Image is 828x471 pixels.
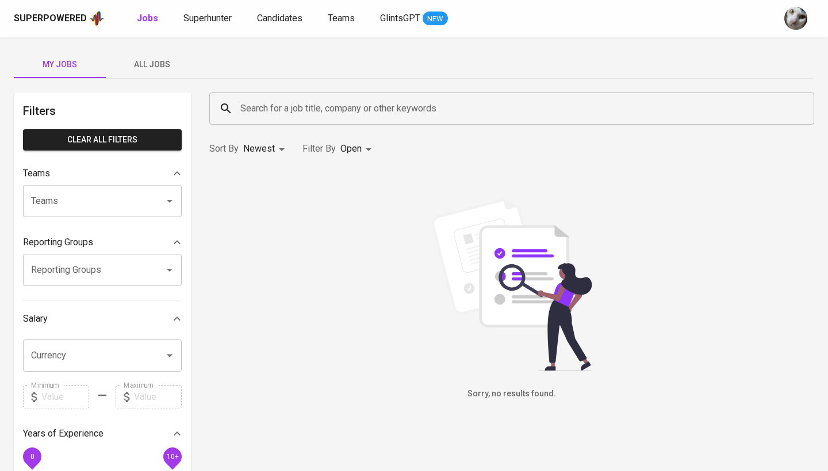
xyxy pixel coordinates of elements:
div: Salary [23,307,182,330]
b: Jobs [137,13,158,24]
p: Years of Experience [23,427,103,441]
span: Candidates [257,13,302,24]
button: Clear All filters [23,129,182,150]
button: Open [162,193,178,209]
span: Teams [328,13,355,24]
div: Superpowered [14,12,87,25]
button: Open [162,348,178,364]
span: GlintsGPT [380,13,420,24]
div: Open [340,138,375,160]
span: 10+ [166,452,178,460]
div: Years of Experience [23,422,182,445]
a: Superpoweredapp logo [14,10,105,27]
div: Teams [23,162,182,185]
h6: Sorry, no results found. [209,388,814,400]
img: app logo [89,10,105,27]
h6: Filters [23,102,182,120]
div: Reporting Groups [23,231,182,254]
span: My Jobs [21,57,99,72]
img: file_searching.svg [425,199,598,371]
a: Jobs [137,11,160,26]
p: Sort By [209,142,239,156]
div: Newest [243,138,289,160]
p: Salary [23,312,48,326]
p: Reporting Groups [23,235,93,249]
button: Open [162,262,178,278]
p: Teams [23,167,50,180]
span: All Jobs [113,57,191,72]
p: Filter By [302,142,336,156]
span: NEW [423,13,448,25]
input: Value [41,385,89,408]
span: 0 [30,452,34,460]
a: GlintsGPT NEW [380,11,448,26]
span: Superhunter [183,13,232,24]
a: Teams [328,11,357,26]
input: Value [134,385,182,408]
img: tharisa.rizky@glints.com [784,7,807,30]
p: Newest [243,142,275,156]
a: Candidates [257,11,305,26]
span: Clear All filters [32,133,172,147]
a: Superhunter [183,11,234,26]
span: Open [340,143,362,154]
